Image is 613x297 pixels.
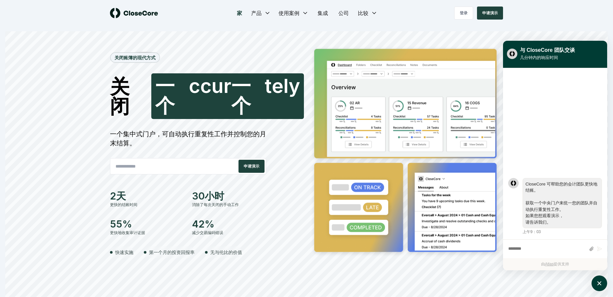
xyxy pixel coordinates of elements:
div: 地图集票 [503,68,607,270]
div: 地图集-消息-作者-头像 [508,178,519,188]
div: 地图集窗口 [503,41,607,270]
div: 地图集消息气泡 [523,178,602,229]
span: u [211,76,224,115]
img: 商标 [110,8,158,18]
div: 一个集中式门户，可自动执行重复性工作并控制您的月末结算。 [110,129,266,148]
div: 55% [110,218,184,230]
div: 更快地收集审计证据 [110,230,184,236]
button: 申请演示 [238,160,265,173]
img: yblje5SQxOoZuw2TcITt_icon.png [507,49,517,59]
div: 关闭账簿的现代方式 [111,53,159,62]
a: 集成 [312,7,333,20]
div: 几分钟内的响应时间 [520,54,575,61]
div: 30小时 [192,190,266,202]
div: 由 提供支持 [503,258,607,270]
span: 快速实施 [115,249,133,256]
span: 一个 [231,76,265,115]
div: 42% [192,218,266,230]
div: 地图集-消息-文本 [525,181,599,226]
span: 无与伦比的价值 [210,249,242,256]
div: 消除了每次关闭的手动工作 [192,202,266,208]
span: c [189,76,200,115]
div: Tuesday, September 30, 9:03 AM [523,178,602,235]
span: 第一个月的投资回报率 [149,249,195,256]
span: 比较 [358,9,368,17]
a: 登录 [454,7,473,20]
span: y [289,76,300,115]
button: 申请演示 [477,7,503,20]
button: 产品 [247,7,275,20]
span: l [283,76,289,115]
a: 家 [232,7,247,20]
div: 减少交易编码错误 [192,230,266,236]
div: 上午9：03 [523,229,541,235]
span: 一个 [155,76,189,115]
span: 使用案例 [279,9,299,17]
div: 与 CloseCore 团队交谈 [520,46,575,54]
button: Attach files by clicking or dropping files here [589,246,594,252]
div: 地图集消息 [508,178,602,235]
img: 巨型 [309,44,503,259]
button: 比较 [354,7,381,20]
span: r [224,76,231,115]
span: 产品 [251,9,262,17]
button: 使用案例 [275,7,312,20]
div: 2天 [110,190,184,202]
div: 地图集作曲家 [508,243,602,255]
button: 地图集启动器 [592,275,607,291]
a: 公司 [333,7,354,20]
a: Atlas [545,262,554,266]
span: t [265,76,272,115]
span: c [200,76,211,115]
div: 更快的结账时间 [110,202,184,208]
span: 关闭 [110,77,146,116]
span: e [272,76,283,115]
